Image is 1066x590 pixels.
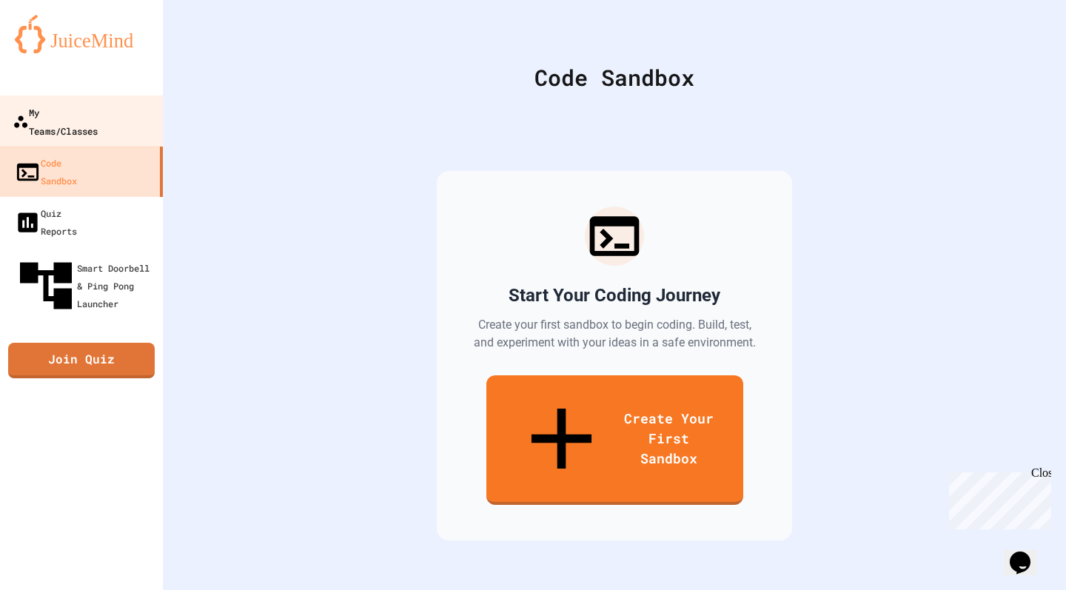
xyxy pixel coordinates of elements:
[6,6,102,94] div: Chat with us now!Close
[509,284,720,307] h2: Start Your Coding Journey
[13,103,98,139] div: My Teams/Classes
[486,375,743,505] a: Create Your First Sandbox
[1004,531,1051,575] iframe: chat widget
[15,154,77,190] div: Code Sandbox
[8,343,155,378] a: Join Quiz
[15,204,77,240] div: Quiz Reports
[943,466,1051,529] iframe: chat widget
[15,255,157,317] div: Smart Doorbell & Ping Pong Launcher
[15,15,148,53] img: logo-orange.svg
[200,61,1029,94] div: Code Sandbox
[472,316,757,352] p: Create your first sandbox to begin coding. Build, test, and experiment with your ideas in a safe ...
